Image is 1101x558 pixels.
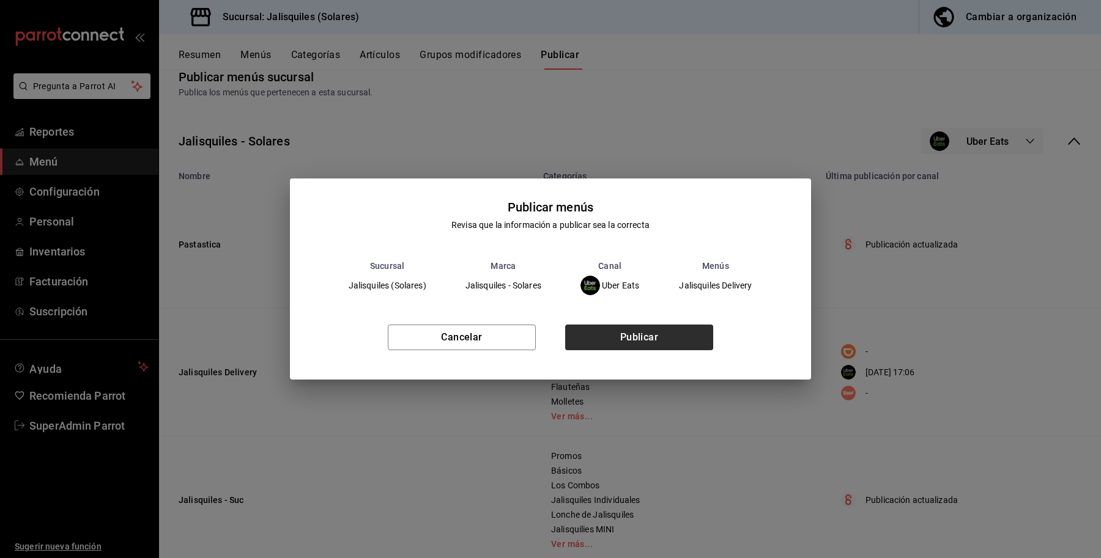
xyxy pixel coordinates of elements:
[679,281,752,290] span: Jalisquiles Delivery
[580,276,640,295] div: Uber Eats
[329,271,446,300] td: Jalisquiles (Solares)
[451,219,650,232] div: Revisa que la información a publicar sea la correcta
[329,261,446,271] th: Sucursal
[659,261,772,271] th: Menús
[446,271,561,300] td: Jalisquiles - Solares
[446,261,561,271] th: Marca
[561,261,659,271] th: Canal
[388,325,536,350] button: Cancelar
[508,198,593,216] div: Publicar menús
[565,325,713,350] button: Publicar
